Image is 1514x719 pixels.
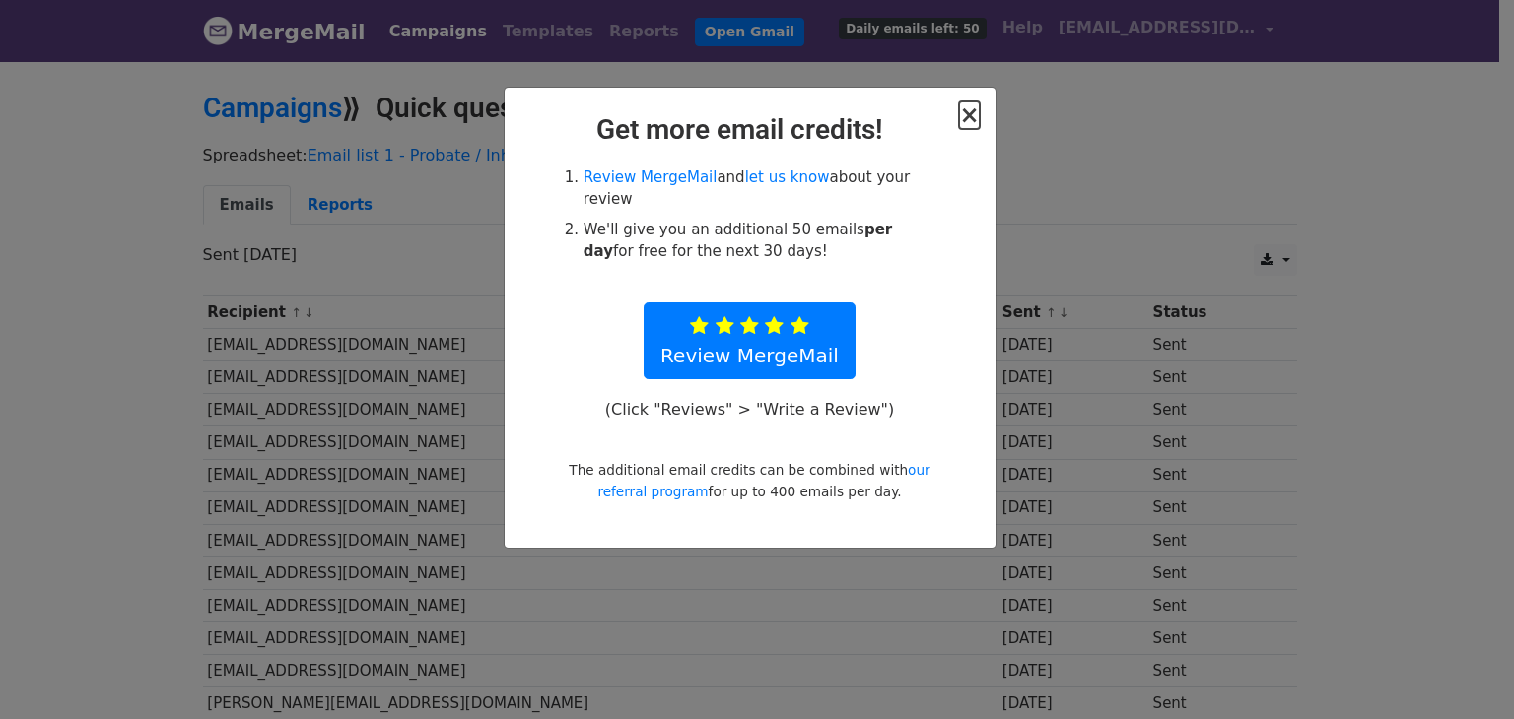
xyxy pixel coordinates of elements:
span: × [959,101,979,129]
li: and about your review [584,166,938,211]
a: Review MergeMail [584,168,718,186]
button: Close [959,103,979,127]
small: The additional email credits can be combined with for up to 400 emails per day. [569,462,929,499]
a: let us know [745,168,830,186]
li: We'll give you an additional 50 emails for free for the next 30 days! [584,219,938,263]
p: (Click "Reviews" > "Write a Review") [594,399,904,420]
h2: Get more email credits! [520,113,980,147]
a: Review MergeMail [644,302,856,379]
a: our referral program [597,462,929,499]
iframe: Chat Widget [1415,624,1514,719]
strong: per day [584,221,892,261]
